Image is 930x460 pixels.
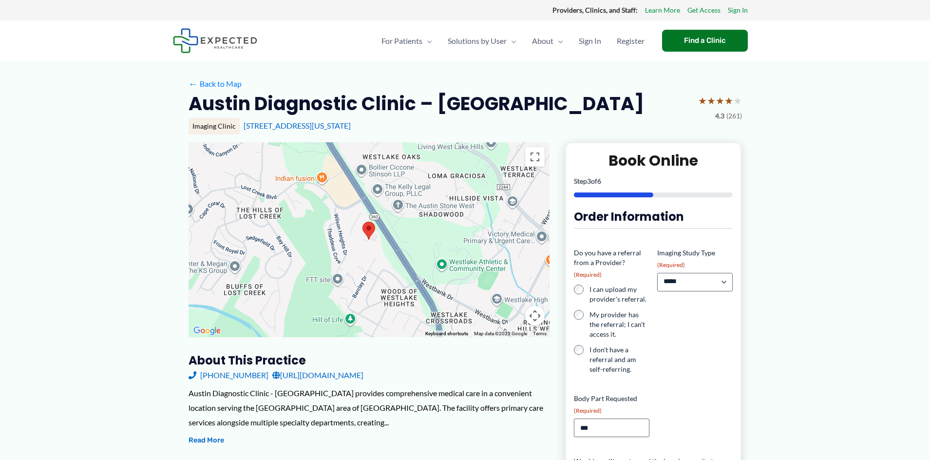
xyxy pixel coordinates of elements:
[589,285,649,304] label: I can upload my provider's referral.
[715,110,724,122] span: 4.3
[589,310,649,339] label: My provider has the referral; I can't access it.
[244,121,351,130] a: [STREET_ADDRESS][US_STATE]
[440,24,524,58] a: Solutions by UserMenu Toggle
[191,325,223,337] img: Google
[574,151,733,170] h2: Book Online
[662,30,748,52] a: Find a Clinic
[574,178,733,185] p: Step of
[698,92,707,110] span: ★
[189,77,242,91] a: ←Back to Map
[272,368,363,383] a: [URL][DOMAIN_NAME]
[574,271,602,278] span: (Required)
[574,394,649,415] label: Body Part Requested
[189,435,224,446] button: Read More
[597,177,601,185] span: 6
[553,24,563,58] span: Menu Toggle
[533,331,547,336] a: Terms (opens in new tab)
[726,110,742,122] span: (261)
[525,147,545,167] button: Toggle fullscreen view
[552,6,638,14] strong: Providers, Clinics, and Staff:
[579,24,601,58] span: Sign In
[374,24,440,58] a: For PatientsMenu Toggle
[448,24,507,58] span: Solutions by User
[728,4,748,17] a: Sign In
[425,330,468,337] button: Keyboard shortcuts
[571,24,609,58] a: Sign In
[173,28,257,53] img: Expected Healthcare Logo - side, dark font, small
[657,261,685,268] span: (Required)
[189,92,644,115] h2: Austin Diagnostic Clinic – [GEOGRAPHIC_DATA]
[189,79,198,88] span: ←
[733,92,742,110] span: ★
[587,177,591,185] span: 3
[191,325,223,337] a: Open this area in Google Maps (opens a new window)
[687,4,721,17] a: Get Access
[574,407,602,414] span: (Required)
[574,248,649,279] legend: Do you have a referral from a Provider?
[707,92,716,110] span: ★
[609,24,652,58] a: Register
[189,368,268,383] a: [PHONE_NUMBER]
[374,24,652,58] nav: Primary Site Navigation
[422,24,432,58] span: Menu Toggle
[189,353,550,368] h3: About this practice
[589,345,649,374] label: I don't have a referral and am self-referring.
[189,386,550,429] div: Austin Diagnostic Clinic - [GEOGRAPHIC_DATA] provides comprehensive medical care in a convenient ...
[189,118,240,134] div: Imaging Clinic
[532,24,553,58] span: About
[716,92,724,110] span: ★
[645,4,680,17] a: Learn More
[657,248,733,269] label: Imaging Study Type
[474,331,527,336] span: Map data ©2025 Google
[524,24,571,58] a: AboutMenu Toggle
[724,92,733,110] span: ★
[617,24,645,58] span: Register
[381,24,422,58] span: For Patients
[574,209,733,224] h3: Order Information
[525,306,545,326] button: Map camera controls
[507,24,516,58] span: Menu Toggle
